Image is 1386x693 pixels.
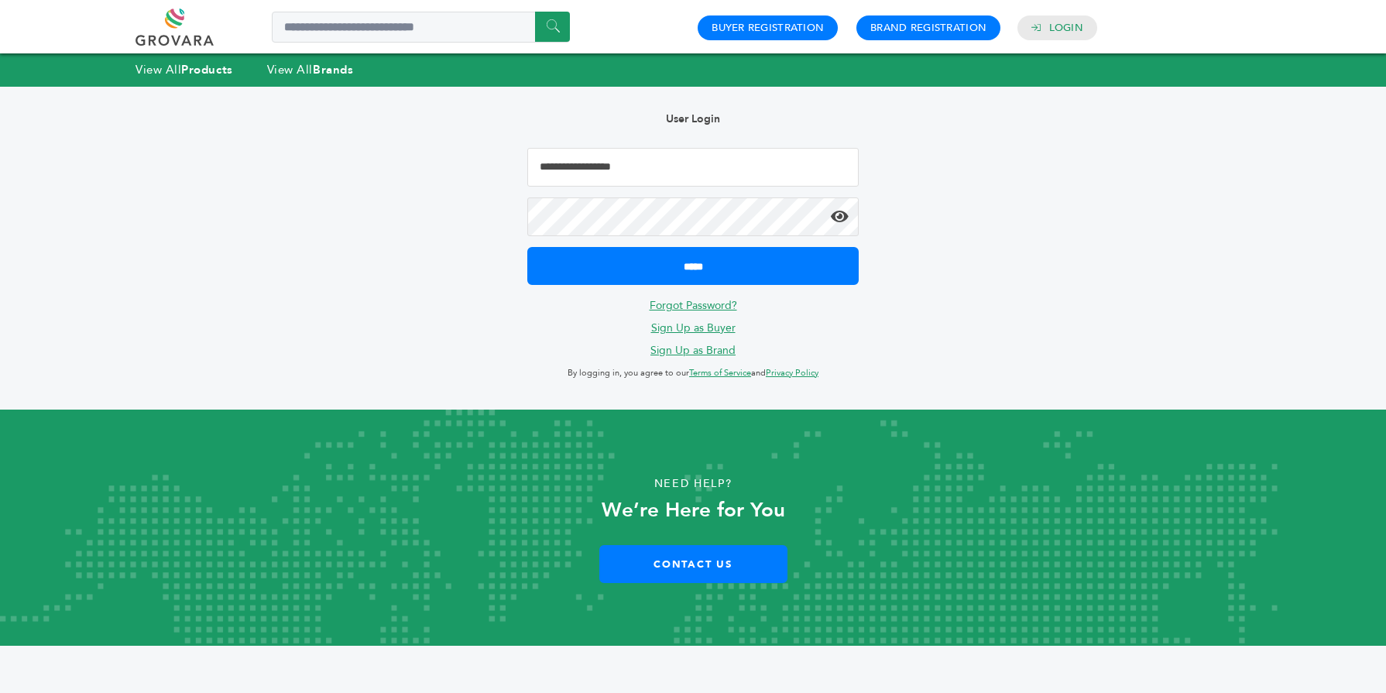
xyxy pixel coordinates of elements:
[666,111,720,126] b: User Login
[267,62,354,77] a: View AllBrands
[650,343,736,358] a: Sign Up as Brand
[70,472,1317,496] p: Need Help?
[651,321,736,335] a: Sign Up as Buyer
[599,545,787,583] a: Contact Us
[1049,21,1083,35] a: Login
[181,62,232,77] strong: Products
[602,496,785,524] strong: We’re Here for You
[870,21,986,35] a: Brand Registration
[689,367,751,379] a: Terms of Service
[527,197,859,236] input: Password
[136,62,233,77] a: View AllProducts
[313,62,353,77] strong: Brands
[766,367,818,379] a: Privacy Policy
[712,21,824,35] a: Buyer Registration
[272,12,570,43] input: Search a product or brand...
[527,148,859,187] input: Email Address
[527,364,859,383] p: By logging in, you agree to our and
[650,298,737,313] a: Forgot Password?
